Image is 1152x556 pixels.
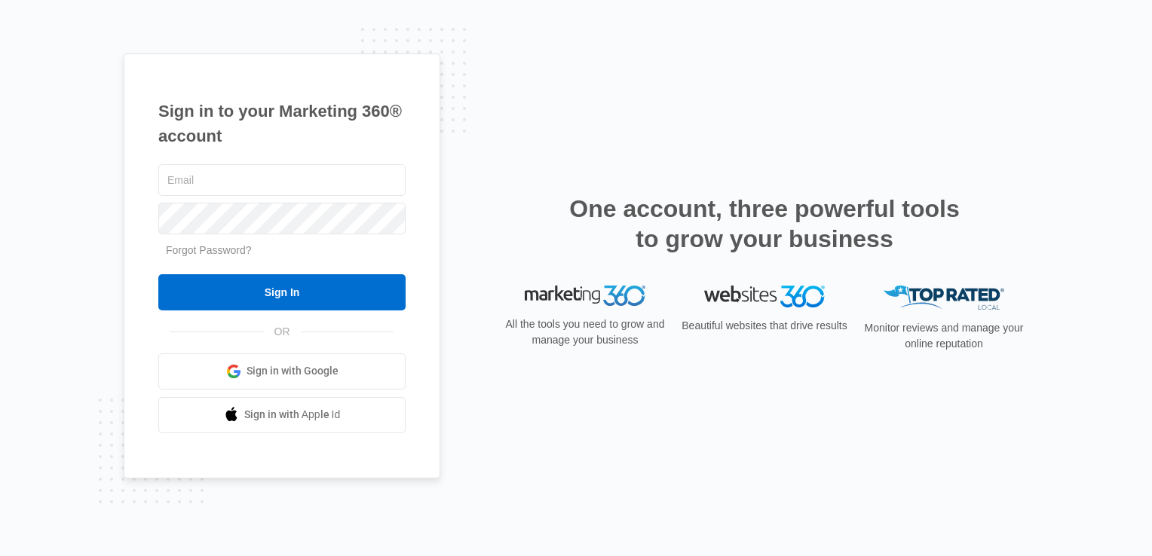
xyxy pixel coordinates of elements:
[158,274,406,310] input: Sign In
[244,407,341,423] span: Sign in with Apple Id
[158,164,406,196] input: Email
[166,244,252,256] a: Forgot Password?
[158,353,406,390] a: Sign in with Google
[264,324,301,340] span: OR
[158,99,406,148] h1: Sign in to your Marketing 360® account
[859,320,1028,352] p: Monitor reviews and manage your online reputation
[680,318,849,334] p: Beautiful websites that drive results
[704,286,825,307] img: Websites 360
[565,194,964,254] h2: One account, three powerful tools to grow your business
[501,316,669,348] p: All the tools you need to grow and manage your business
[525,286,645,307] img: Marketing 360
[158,397,406,433] a: Sign in with Apple Id
[247,363,339,379] span: Sign in with Google
[884,286,1004,310] img: Top Rated Local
